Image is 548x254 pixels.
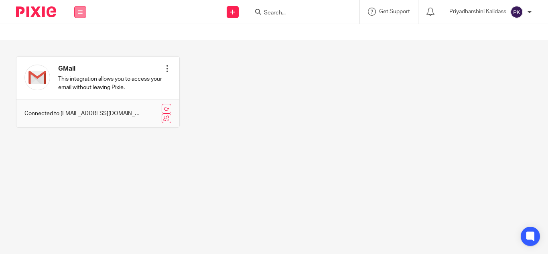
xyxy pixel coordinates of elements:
[263,10,335,17] input: Search
[510,6,523,18] img: svg%3E
[379,9,410,14] span: Get Support
[16,6,56,17] img: Pixie
[58,75,163,91] p: This integration allows you to access your email without leaving Pixie.
[24,65,50,90] img: gmail.svg
[449,8,506,16] p: Priyadharshini Kalidass
[24,110,142,118] p: Connected to [EMAIL_ADDRESS][DOMAIN_NAME]
[58,65,163,73] h4: GMail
